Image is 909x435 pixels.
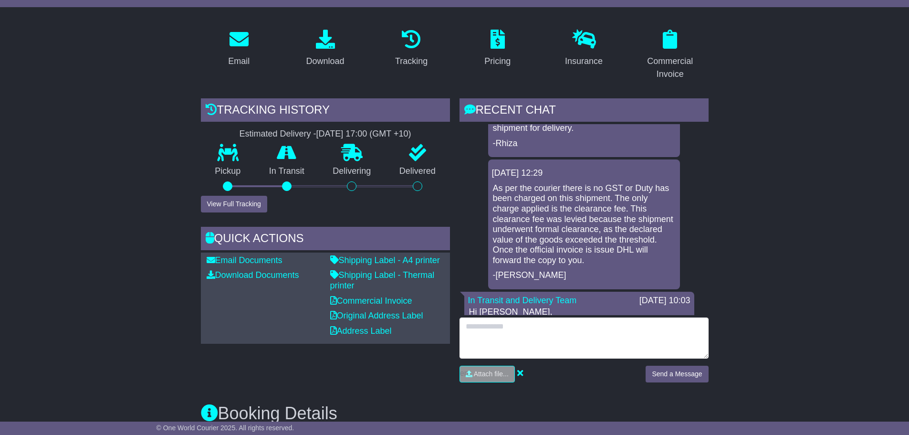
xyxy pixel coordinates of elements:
[201,129,450,139] div: Estimated Delivery -
[201,98,450,124] div: Tracking history
[638,55,702,81] div: Commercial Invoice
[639,296,690,306] div: [DATE] 10:03
[222,26,256,71] a: Email
[460,98,709,124] div: RECENT CHAT
[207,270,299,280] a: Download Documents
[389,26,434,71] a: Tracking
[468,296,577,305] a: In Transit and Delivery Team
[492,168,676,179] div: [DATE] 12:29
[316,129,411,139] div: [DATE] 17:00 (GMT +10)
[201,404,709,423] h3: Booking Details
[319,166,386,177] p: Delivering
[565,55,603,68] div: Insurance
[330,311,423,320] a: Original Address Label
[493,270,675,281] p: -[PERSON_NAME]
[330,255,440,265] a: Shipping Label - A4 printer
[330,270,435,290] a: Shipping Label - Thermal printer
[255,166,319,177] p: In Transit
[395,55,428,68] div: Tracking
[201,166,255,177] p: Pickup
[228,55,250,68] div: Email
[300,26,350,71] a: Download
[632,26,709,84] a: Commercial Invoice
[207,255,282,265] a: Email Documents
[469,307,690,318] p: Hi [PERSON_NAME],
[330,296,412,306] a: Commercial Invoice
[559,26,609,71] a: Insurance
[484,55,511,68] div: Pricing
[385,166,450,177] p: Delivered
[646,366,708,382] button: Send a Message
[306,55,344,68] div: Download
[493,183,675,266] p: As per the courier there is no GST or Duty has been charged on this shipment. The only charge app...
[330,326,392,336] a: Address Label
[201,196,267,212] button: View Full Tracking
[201,227,450,253] div: Quick Actions
[157,424,294,432] span: © One World Courier 2025. All rights reserved.
[493,138,675,149] p: -Rhiza
[478,26,517,71] a: Pricing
